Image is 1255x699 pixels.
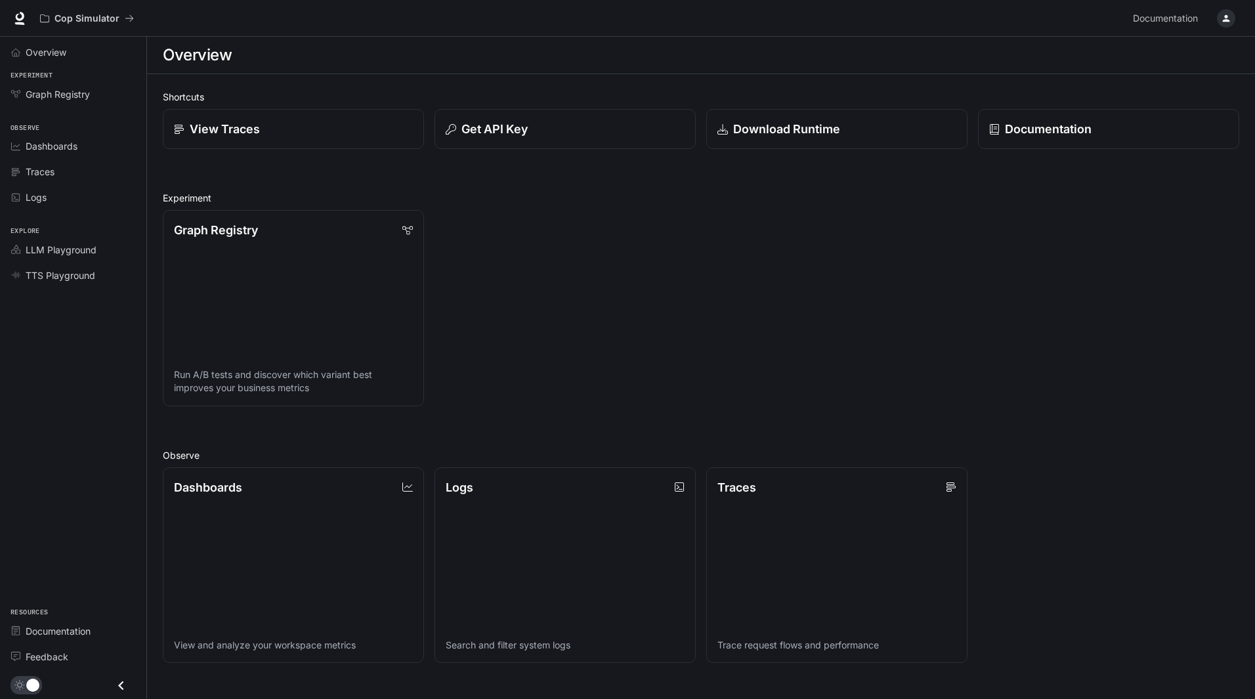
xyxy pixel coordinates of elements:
[34,5,140,32] button: All workspaces
[5,83,141,106] a: Graph Registry
[461,120,528,138] p: Get API Key
[978,109,1239,149] a: Documentation
[26,45,66,59] span: Overview
[733,120,840,138] p: Download Runtime
[163,90,1239,104] h2: Shortcuts
[26,87,90,101] span: Graph Registry
[54,13,119,24] p: Cop Simulator
[706,467,968,664] a: TracesTrace request flows and performance
[5,264,141,287] a: TTS Playground
[26,650,68,664] span: Feedback
[26,624,91,638] span: Documentation
[26,165,54,179] span: Traces
[190,120,260,138] p: View Traces
[5,160,141,183] a: Traces
[174,478,242,496] p: Dashboards
[106,672,136,699] button: Close drawer
[163,210,424,406] a: Graph RegistryRun A/B tests and discover which variant best improves your business metrics
[706,109,968,149] a: Download Runtime
[446,478,473,496] p: Logs
[717,639,956,652] p: Trace request flows and performance
[26,677,39,692] span: Dark mode toggle
[163,191,1239,205] h2: Experiment
[163,448,1239,462] h2: Observe
[174,221,258,239] p: Graph Registry
[5,620,141,643] a: Documentation
[163,42,232,68] h1: Overview
[5,186,141,209] a: Logs
[5,238,141,261] a: LLM Playground
[26,243,96,257] span: LLM Playground
[174,368,413,394] p: Run A/B tests and discover which variant best improves your business metrics
[1005,120,1092,138] p: Documentation
[163,109,424,149] a: View Traces
[1128,5,1208,32] a: Documentation
[435,109,696,149] button: Get API Key
[5,645,141,668] a: Feedback
[5,135,141,158] a: Dashboards
[26,190,47,204] span: Logs
[435,467,696,664] a: LogsSearch and filter system logs
[1133,11,1198,27] span: Documentation
[163,467,424,664] a: DashboardsView and analyze your workspace metrics
[446,639,685,652] p: Search and filter system logs
[26,139,77,153] span: Dashboards
[5,41,141,64] a: Overview
[26,268,95,282] span: TTS Playground
[174,639,413,652] p: View and analyze your workspace metrics
[717,478,756,496] p: Traces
